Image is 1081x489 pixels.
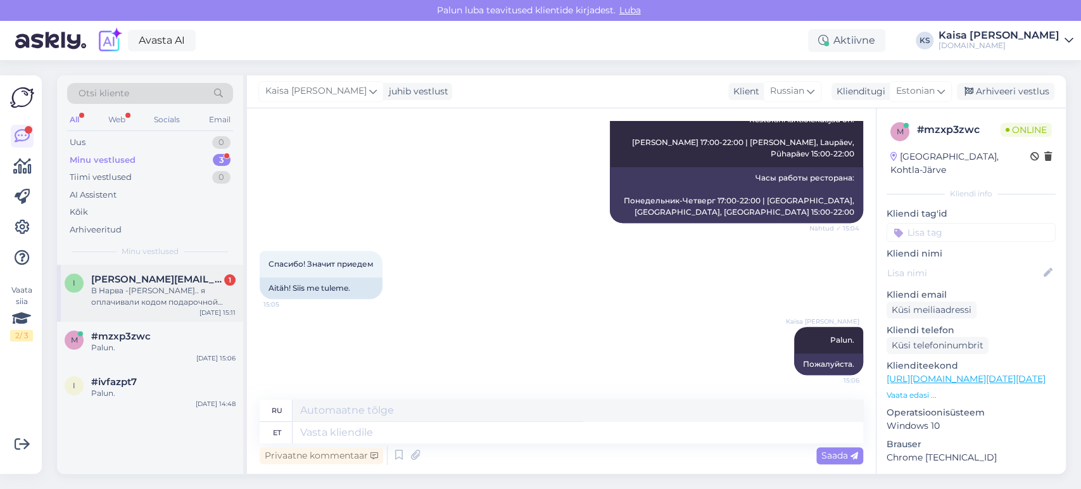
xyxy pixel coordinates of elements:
span: Estonian [896,84,935,98]
div: В Нарва -[PERSON_NAME].. я оплачивали кодом подарочной карты 90еур. [91,285,236,308]
span: m [897,127,904,136]
div: All [67,111,82,128]
span: i [73,381,75,390]
div: 3 [213,154,231,167]
a: Kaisa [PERSON_NAME][DOMAIN_NAME] [939,30,1073,51]
span: #mzxp3zwc [91,331,151,342]
p: Kliendi tag'id [887,207,1056,220]
p: Kliendi telefon [887,324,1056,337]
div: [DATE] 14:48 [196,399,236,409]
div: 0 [212,171,231,184]
span: Otsi kliente [79,87,129,100]
p: Vaata edasi ... [887,390,1056,401]
div: [DATE] 15:11 [199,308,236,317]
a: Avasta AI [128,30,196,51]
div: Aitäh! Siis me tuleme. [260,277,382,299]
img: explore-ai [96,27,123,54]
div: 1 [224,274,236,286]
div: et [273,422,281,443]
div: Privaatne kommentaar [260,447,383,464]
div: Aktiivne [808,29,885,52]
div: ru [272,400,282,421]
div: KS [916,32,933,49]
span: Luba [616,4,645,16]
div: [GEOGRAPHIC_DATA], Kohtla-Järve [890,150,1030,177]
div: Uus [70,136,85,149]
div: Minu vestlused [70,154,136,167]
div: [DATE] 15:06 [196,353,236,363]
input: Lisa tag [887,223,1056,242]
p: Kliendi email [887,288,1056,302]
div: Web [106,111,128,128]
a: [URL][DOMAIN_NAME][DATE][DATE] [887,373,1046,384]
div: Kaisa [PERSON_NAME] [939,30,1059,41]
span: Minu vestlused [122,246,179,257]
p: Operatsioonisüsteem [887,406,1056,419]
span: 15:06 [812,376,859,385]
span: irene.74k@mail.ru [91,274,223,285]
p: Windows 10 [887,419,1056,433]
div: 0 [212,136,231,149]
div: Palun. [91,388,236,399]
div: Kõik [70,206,88,219]
div: Arhiveeri vestlus [957,83,1054,100]
span: Russian [770,84,804,98]
p: Chrome [TECHNICAL_ID] [887,451,1056,464]
div: Часы работы ресторана: Понедельник-Четверг 17:00-22:00 | [GEOGRAPHIC_DATA], [GEOGRAPHIC_DATA], [G... [610,167,863,223]
div: 2 / 3 [10,330,33,341]
span: m [71,335,78,345]
div: Klienditugi [831,85,885,98]
span: Palun. [830,335,854,345]
input: Lisa nimi [887,266,1041,280]
div: Email [206,111,233,128]
div: Socials [151,111,182,128]
div: Küsi telefoninumbrit [887,337,989,354]
span: 15:05 [263,300,311,309]
div: AI Assistent [70,189,117,201]
div: [DOMAIN_NAME] [939,41,1059,51]
span: Спасибо! Значит приедем [269,259,374,269]
div: Arhiveeritud [70,224,122,236]
p: Kliendi nimi [887,247,1056,260]
div: Vaata siia [10,284,33,341]
p: Brauser [887,438,1056,451]
span: Saada [821,450,858,461]
p: Klienditeekond [887,359,1056,372]
img: Askly Logo [10,86,34,110]
span: Online [1001,123,1052,137]
div: # mzxp3zwc [917,122,1001,137]
div: Küsi meiliaadressi [887,302,977,319]
span: Kaisa [PERSON_NAME] [265,84,367,98]
span: Kaisa [PERSON_NAME] [786,317,859,326]
div: Kliendi info [887,188,1056,200]
span: Nähtud ✓ 15:04 [809,224,859,233]
div: Klient [728,85,759,98]
div: Tiimi vestlused [70,171,132,184]
span: i [73,278,75,288]
div: Palun. [91,342,236,353]
div: juhib vestlust [384,85,448,98]
div: Пожалуйста. [794,353,863,375]
span: #ivfazpt7 [91,376,137,388]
